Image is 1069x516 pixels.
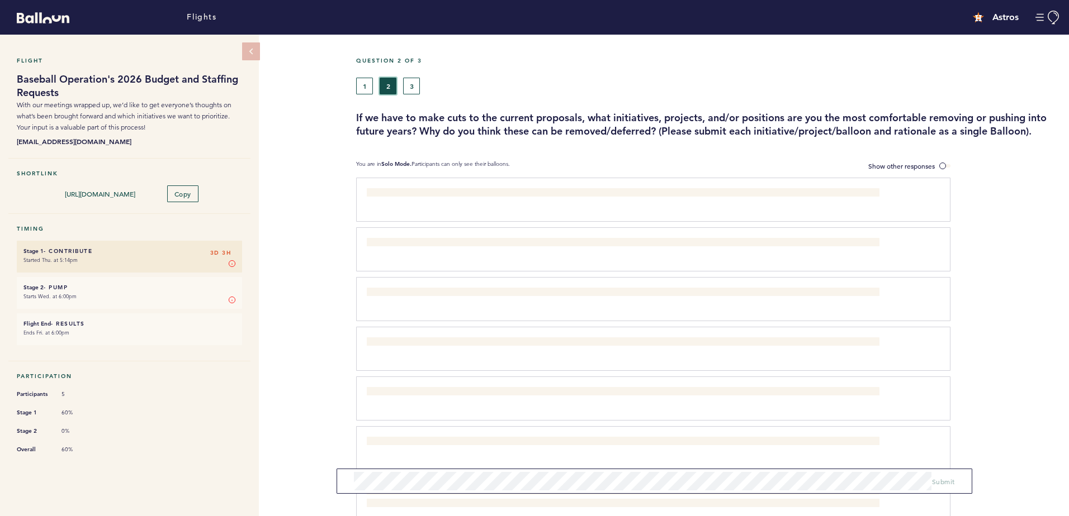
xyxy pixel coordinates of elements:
span: Uplift doesn't seem like a need if we continue using Blast. [367,388,540,397]
button: 2 [380,78,396,94]
h5: Question 2 of 3 [356,57,1061,64]
time: Starts Wed. at 6:00pm [23,293,77,300]
h4: Astros [992,11,1019,24]
time: Started Thu. at 5:14pm [23,256,78,264]
span: Stage 2 [17,426,50,437]
a: Balloon [8,11,69,23]
small: Flight End [23,320,51,327]
h6: - Results [23,320,235,327]
span: I wouldn't add the scouting aids and the associated T&E. We already have a slightly larger than a... [367,488,869,508]
span: Submit [932,477,955,486]
span: 0% [62,427,95,435]
button: 3 [403,78,420,94]
span: Digital Draft Board. I think this would be great to have and possibly add value beyond amateur, b... [367,189,726,198]
h5: Participation [17,372,242,380]
button: Copy [167,185,198,202]
p: You are in Participants can only see their balloons. [356,160,510,172]
h6: - Contribute [23,247,235,255]
b: Solo Mode. [381,160,411,168]
button: Submit [932,476,955,487]
span: Copy [174,189,191,198]
span: 5 [62,390,95,398]
h6: - Pump [23,284,235,291]
span: Show other responses [868,161,935,170]
b: [EMAIL_ADDRESS][DOMAIN_NAME] [17,136,242,147]
button: Manage Account [1035,11,1061,25]
button: 1 [356,78,373,94]
a: Flights [187,11,216,23]
small: Stage 1 [23,247,44,255]
small: Stage 2 [23,284,44,291]
h1: Baseball Operation's 2026 Budget and Staffing Requests [17,73,242,99]
span: Participants [17,389,50,400]
h5: Timing [17,225,242,232]
span: Even if we decide to add them, I would make the assistant hitting coaches seasonal apprentices. [367,438,654,447]
span: Stage 1 [17,407,50,418]
span: 3D 3H [210,247,231,259]
time: Ends Fri. at 6:00pm [23,329,69,336]
span: With our meetings wrapped up, we’d like to get everyone’s thoughts on what’s been brought forward... [17,101,231,131]
span: 60% [62,409,95,417]
h5: Shortlink [17,170,242,177]
span: 60% [62,446,95,453]
span: University Collaboration. I see the benefits here, but without clear things to study, I'd rather ... [367,338,775,347]
h3: If we have to make cuts to the current proposals, what initiatives, projects, and/or positions ar... [356,111,1061,138]
span: TruMedia/Automated Scouting Reports - I don't think this is necessary and we could better deploy ... [367,239,814,248]
span: Overall [17,444,50,455]
span: Uplift. Sounds like BlastMotion would cover most of the capabilities here. [367,289,586,298]
svg: Balloon [17,12,69,23]
h5: Flight [17,57,242,64]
